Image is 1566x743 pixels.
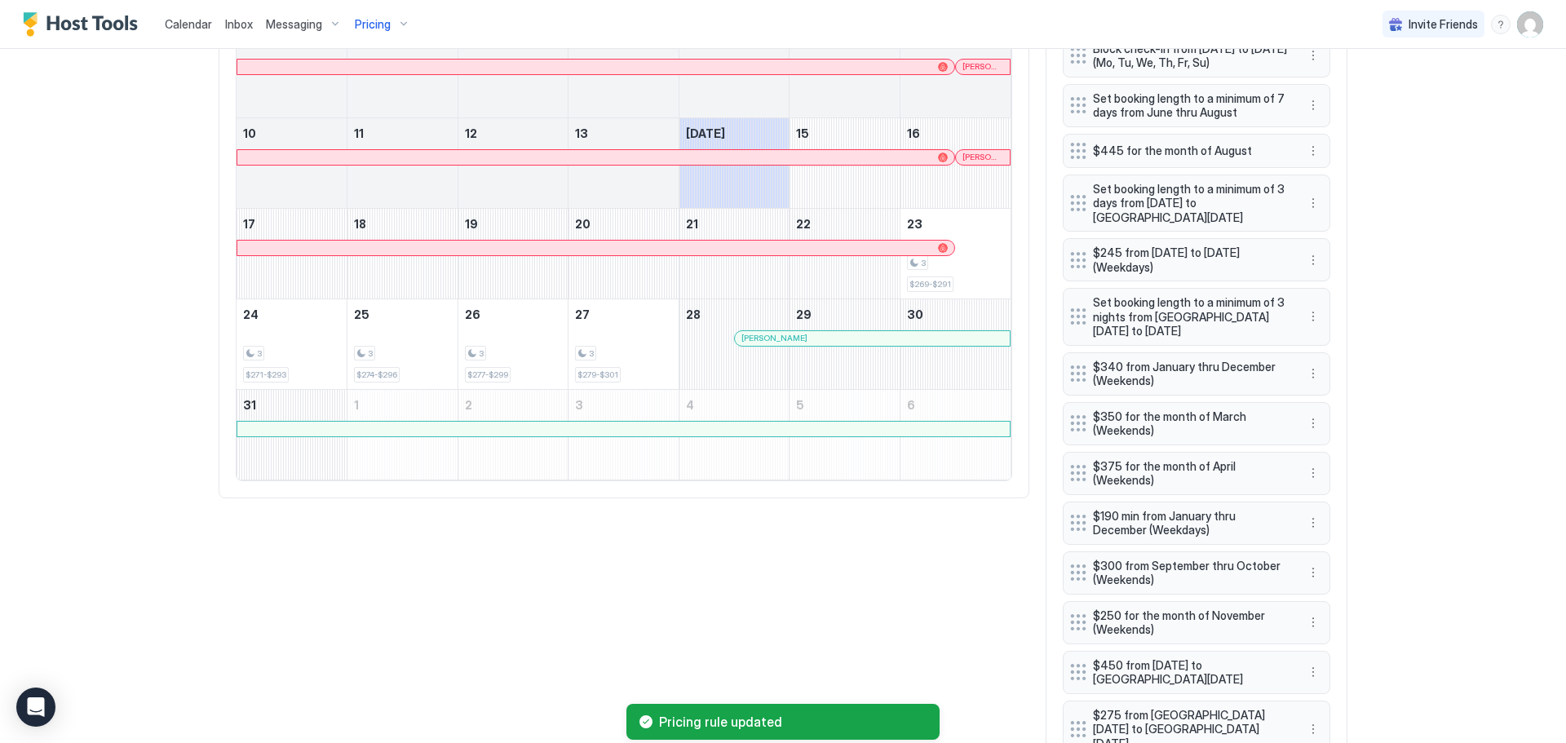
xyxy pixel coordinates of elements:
[796,126,809,140] span: 15
[686,398,694,412] span: 4
[907,217,922,231] span: 23
[909,279,951,290] span: $269-$291
[568,118,679,148] a: August 13, 2025
[347,389,458,480] td: September 1, 2025
[796,36,803,50] span: 8
[577,369,618,380] span: $279-$301
[458,299,568,389] td: August 26, 2025
[465,398,472,412] span: 2
[243,126,256,140] span: 10
[246,369,286,380] span: $271-$293
[589,348,594,359] span: 3
[1303,307,1323,326] div: menu
[347,299,458,329] a: August 25, 2025
[237,299,347,329] a: August 24, 2025
[237,117,347,208] td: August 10, 2025
[686,307,701,321] span: 28
[1303,513,1323,533] button: More options
[1093,509,1287,537] span: $190 min from January thru December (Weekdays)
[1303,364,1323,383] div: menu
[1303,193,1323,213] button: More options
[165,17,212,31] span: Calendar
[1093,295,1287,338] span: Set booking length to a minimum of 3 nights from [GEOGRAPHIC_DATA][DATE] to [DATE]
[225,15,253,33] a: Inbox
[907,36,915,50] span: 9
[796,307,812,321] span: 29
[458,390,568,420] a: September 2, 2025
[354,217,366,231] span: 18
[1303,46,1323,65] div: menu
[1093,42,1287,70] span: Block check-in from [DATE] to [DATE] (Mo, Tu, We, Th, Fr, Su)
[962,61,1003,72] div: [PERSON_NAME]
[1093,559,1287,587] span: $300 from September thru October (Weekends)
[1093,144,1287,158] span: $445 for the month of August
[1303,563,1323,582] div: menu
[790,117,900,208] td: August 15, 2025
[347,390,458,420] a: September 1, 2025
[1093,409,1287,438] span: $350 for the month of March (Weekends)
[1303,563,1323,582] button: More options
[354,307,369,321] span: 25
[900,209,1011,239] a: August 23, 2025
[686,126,725,140] span: [DATE]
[1303,613,1323,632] div: menu
[900,299,1011,389] td: August 30, 2025
[243,217,255,231] span: 17
[1303,463,1323,483] button: More options
[16,688,55,727] div: Open Intercom Messenger
[458,118,568,148] a: August 12, 2025
[575,398,583,412] span: 3
[467,369,508,380] span: $277-$299
[575,126,588,140] span: 13
[243,36,251,50] span: 3
[686,36,693,50] span: 7
[237,27,347,117] td: August 3, 2025
[900,208,1011,299] td: August 23, 2025
[1409,17,1478,32] span: Invite Friends
[1303,95,1323,115] button: More options
[368,348,373,359] span: 3
[907,126,920,140] span: 16
[1093,658,1287,687] span: $450 from [DATE] to [GEOGRAPHIC_DATA][DATE]
[1491,15,1511,34] div: menu
[266,17,322,32] span: Messaging
[23,12,145,37] a: Host Tools Logo
[458,209,568,239] a: August 19, 2025
[790,209,900,239] a: August 22, 2025
[458,299,568,329] a: August 26, 2025
[347,117,458,208] td: August 11, 2025
[907,307,923,321] span: 30
[921,258,926,268] span: 3
[679,117,790,208] td: August 14, 2025
[465,217,478,231] span: 19
[790,389,900,480] td: September 5, 2025
[1093,245,1287,274] span: $245 from [DATE] to [DATE] (Weekdays)
[465,307,480,321] span: 26
[458,208,568,299] td: August 19, 2025
[347,209,458,239] a: August 18, 2025
[790,118,900,148] a: August 15, 2025
[1303,95,1323,115] div: menu
[679,390,790,420] a: September 4, 2025
[225,17,253,31] span: Inbox
[465,36,473,50] span: 5
[237,118,347,148] a: August 10, 2025
[1303,662,1323,682] div: menu
[1093,182,1287,225] span: Set booking length to a minimum of 3 days from [DATE] to [GEOGRAPHIC_DATA][DATE]
[1303,46,1323,65] button: More options
[1303,414,1323,433] button: More options
[237,208,347,299] td: August 17, 2025
[1093,608,1287,637] span: $250 for the month of November (Weekends)
[237,299,347,389] td: August 24, 2025
[354,126,364,140] span: 11
[458,117,568,208] td: August 12, 2025
[1303,250,1323,270] button: More options
[1303,307,1323,326] button: More options
[347,208,458,299] td: August 18, 2025
[1303,513,1323,533] div: menu
[679,208,790,299] td: August 21, 2025
[575,36,583,50] span: 6
[568,299,679,329] a: August 27, 2025
[1093,91,1287,120] span: Set booking length to a minimum of 7 days from June thru August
